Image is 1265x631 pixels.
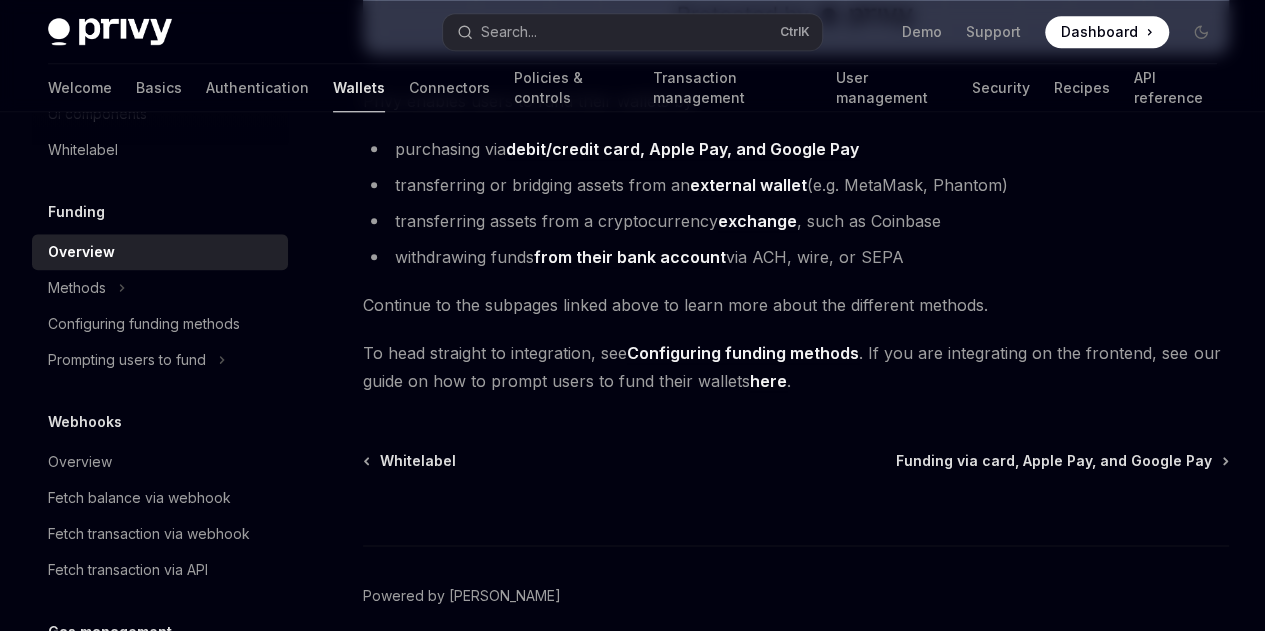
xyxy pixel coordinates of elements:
[902,22,942,42] a: Demo
[363,207,1229,235] li: transferring assets from a cryptocurrency , such as Coinbase
[363,586,561,606] a: Powered by [PERSON_NAME]
[32,516,288,552] a: Fetch transaction via webhook
[1053,64,1109,112] a: Recipes
[365,451,456,471] a: Whitelabel
[48,64,112,112] a: Welcome
[48,18,172,46] img: dark logo
[206,64,309,112] a: Authentication
[690,175,807,196] a: external wallet
[481,20,537,44] div: Search...
[718,211,797,232] a: exchange
[32,234,288,270] a: Overview
[1045,16,1169,48] a: Dashboard
[32,480,288,516] a: Fetch balance via webhook
[1061,22,1138,42] span: Dashboard
[780,24,810,40] span: Ctrl K
[380,451,456,471] span: Whitelabel
[363,291,1229,319] span: Continue to the subpages linked above to learn more about the different methods.
[514,64,629,112] a: Policies & controls
[506,139,859,160] a: debit/credit card, Apple Pay, and Google Pay
[48,450,112,474] div: Overview
[363,243,1229,271] li: withdrawing funds via ACH, wire, or SEPA
[534,247,726,268] a: from their bank account
[32,444,288,480] a: Overview
[835,64,948,112] a: User management
[653,64,812,112] a: Transaction management
[363,171,1229,199] li: transferring or bridging assets from an (e.g. MetaMask, Phantom)
[48,276,106,300] div: Methods
[32,132,288,168] a: Whitelabel
[32,306,288,342] a: Configuring funding methods
[48,200,105,224] h5: Funding
[506,139,859,159] strong: debit/credit card, Apple Pay, and Google Pay
[48,348,206,372] div: Prompting users to fund
[896,451,1227,471] a: Funding via card, Apple Pay, and Google Pay
[966,22,1021,42] a: Support
[363,135,1229,163] li: purchasing via
[48,312,240,336] div: Configuring funding methods
[48,410,122,434] h5: Webhooks
[363,339,1229,395] span: To head straight to integration, see . If you are integrating on the frontend, see our guide on h...
[48,522,250,546] div: Fetch transaction via webhook
[1185,16,1217,48] button: Toggle dark mode
[896,451,1212,471] span: Funding via card, Apple Pay, and Google Pay
[48,558,208,582] div: Fetch transaction via API
[627,343,859,364] a: Configuring funding methods
[409,64,490,112] a: Connectors
[690,175,807,195] strong: external wallet
[333,64,385,112] a: Wallets
[750,371,787,392] a: here
[48,486,231,510] div: Fetch balance via webhook
[136,64,182,112] a: Basics
[1133,64,1217,112] a: API reference
[48,138,118,162] div: Whitelabel
[718,211,797,231] strong: exchange
[32,552,288,588] a: Fetch transaction via API
[972,64,1029,112] a: Security
[48,240,115,264] div: Overview
[443,14,822,50] button: Search...CtrlK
